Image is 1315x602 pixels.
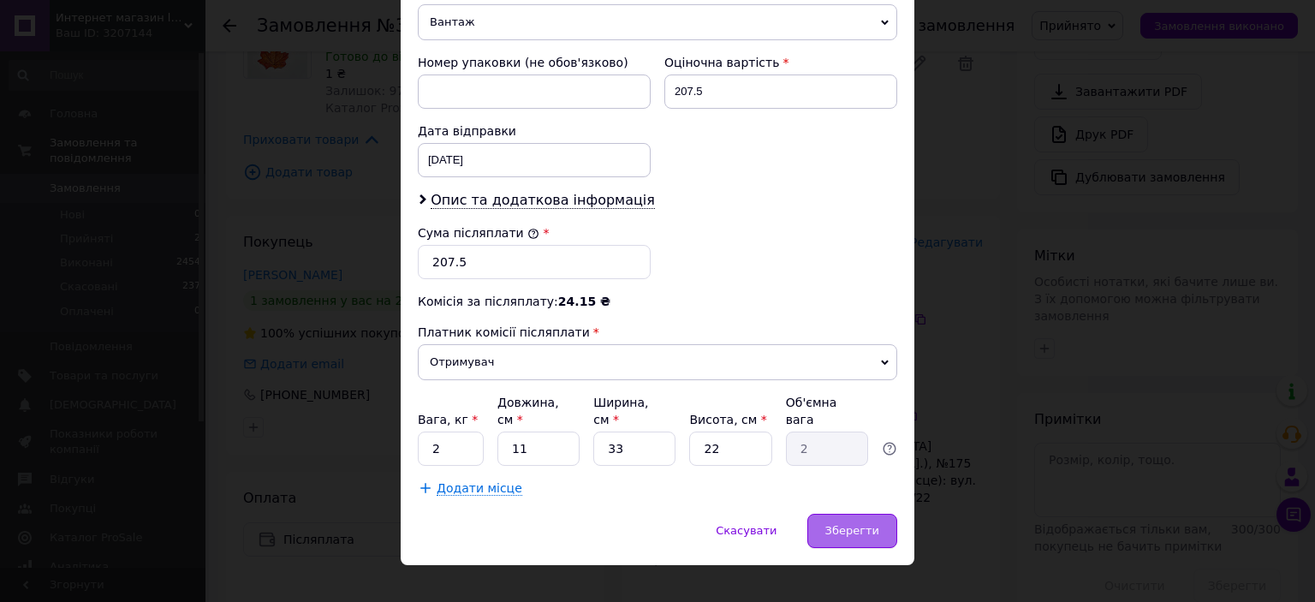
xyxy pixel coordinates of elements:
label: Висота, см [689,413,766,426]
label: Вага, кг [418,413,478,426]
label: Ширина, см [593,396,648,426]
span: Зберегти [825,524,879,537]
span: Опис та додаткова інформація [431,192,655,209]
div: Номер упаковки (не обов'язково) [418,54,651,71]
span: Отримувач [418,344,897,380]
span: Скасувати [716,524,777,537]
span: Додати місце [437,481,522,496]
span: Вантаж [418,4,897,40]
span: 24.15 ₴ [558,295,610,308]
label: Сума післяплати [418,226,539,240]
label: Довжина, см [497,396,559,426]
span: Платник комісії післяплати [418,325,590,339]
div: Дата відправки [418,122,651,140]
div: Комісія за післяплату: [418,293,897,310]
div: Об'ємна вага [786,394,868,428]
div: Оціночна вартість [664,54,897,71]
